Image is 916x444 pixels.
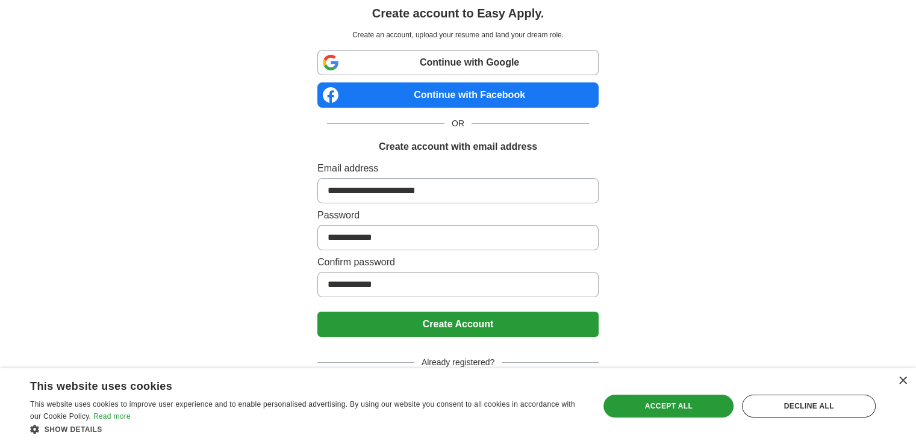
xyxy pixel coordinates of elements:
[603,395,734,418] div: Accept all
[317,82,599,108] a: Continue with Facebook
[317,208,599,223] label: Password
[379,140,537,154] h1: Create account with email address
[30,400,575,421] span: This website uses cookies to improve user experience and to enable personalised advertising. By u...
[30,375,552,393] div: This website uses cookies
[414,356,502,369] span: Already registered?
[317,255,599,270] label: Confirm password
[742,395,876,418] div: Decline all
[30,423,582,435] div: Show details
[320,29,596,40] p: Create an account, upload your resume and land your dream role.
[317,312,599,337] button: Create Account
[317,161,599,176] label: Email address
[372,4,544,22] h1: Create account to Easy Apply.
[45,425,102,434] span: Show details
[898,377,907,386] div: Close
[317,50,599,75] a: Continue with Google
[93,412,131,421] a: Read more, opens a new window
[444,117,472,130] span: OR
